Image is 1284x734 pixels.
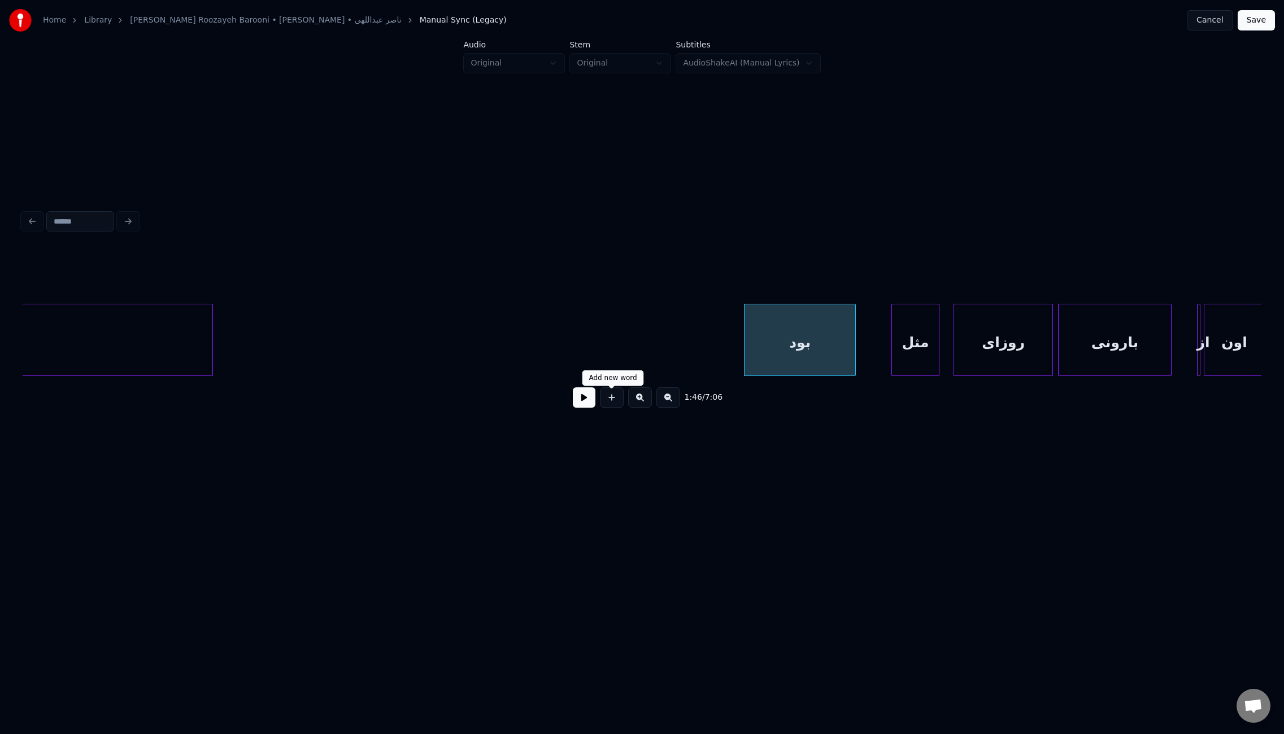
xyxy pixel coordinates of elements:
label: Stem [569,41,671,49]
nav: breadcrumb [43,15,507,26]
span: Manual Sync (Legacy) [420,15,507,26]
a: Library [84,15,112,26]
label: Subtitles [676,41,820,49]
a: [PERSON_NAME] Roozayeh Barooni • [PERSON_NAME] • ناصر عبداللهی [130,15,401,26]
a: Home [43,15,66,26]
img: youka [9,9,32,32]
div: Open chat [1237,689,1270,723]
span: 1:46 [685,392,702,403]
button: Cancel [1187,10,1233,30]
div: / [685,392,712,403]
div: Add new word [589,374,637,383]
button: Save [1238,10,1275,30]
span: 7:06 [705,392,722,403]
label: Audio [463,41,565,49]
